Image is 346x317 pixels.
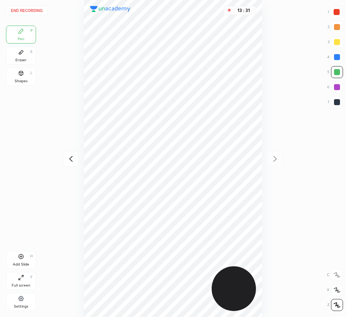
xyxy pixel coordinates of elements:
[30,71,33,75] div: L
[327,284,343,296] div: X
[18,37,24,41] div: Pen
[328,21,343,33] div: 2
[328,96,343,108] div: 7
[327,51,343,63] div: 4
[327,269,343,281] div: C
[327,66,343,78] div: 5
[6,6,48,15] button: End recording
[30,50,33,54] div: E
[15,58,27,62] div: Eraser
[328,6,343,18] div: 1
[328,36,343,48] div: 3
[327,299,343,311] div: Z
[30,275,33,279] div: F
[13,263,29,266] div: Add Slide
[30,29,33,33] div: P
[15,79,27,83] div: Shapes
[14,305,28,308] div: Settings
[235,8,253,13] div: 13 : 31
[30,254,33,258] div: H
[90,6,131,12] img: logo.38c385cc.svg
[327,81,343,93] div: 6
[12,284,30,287] div: Full screen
